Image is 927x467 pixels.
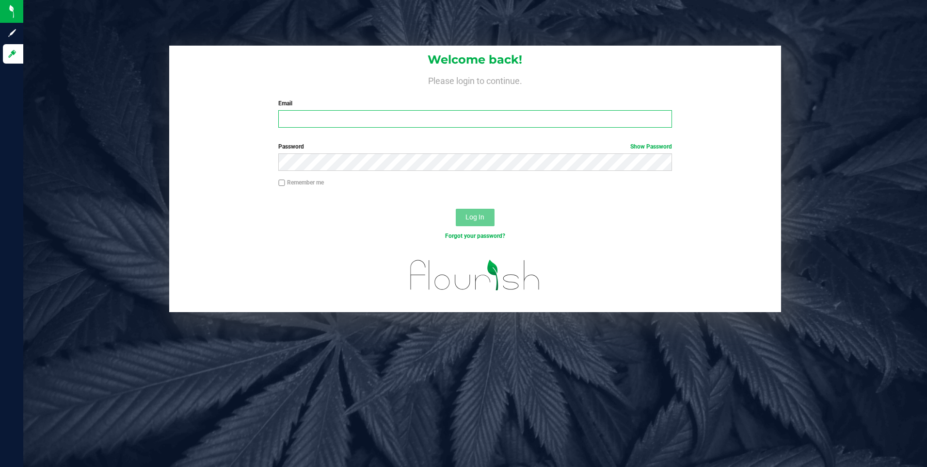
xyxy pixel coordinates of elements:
h4: Please login to continue. [169,74,782,85]
span: Password [278,143,304,150]
h1: Welcome back! [169,53,782,66]
button: Log In [456,209,495,226]
inline-svg: Sign up [7,28,17,38]
label: Remember me [278,178,324,187]
a: Forgot your password? [445,233,505,239]
inline-svg: Log in [7,49,17,59]
img: flourish_logo.svg [399,250,552,300]
label: Email [278,99,672,108]
a: Show Password [630,143,672,150]
span: Log In [465,213,484,221]
input: Remember me [278,180,285,186]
